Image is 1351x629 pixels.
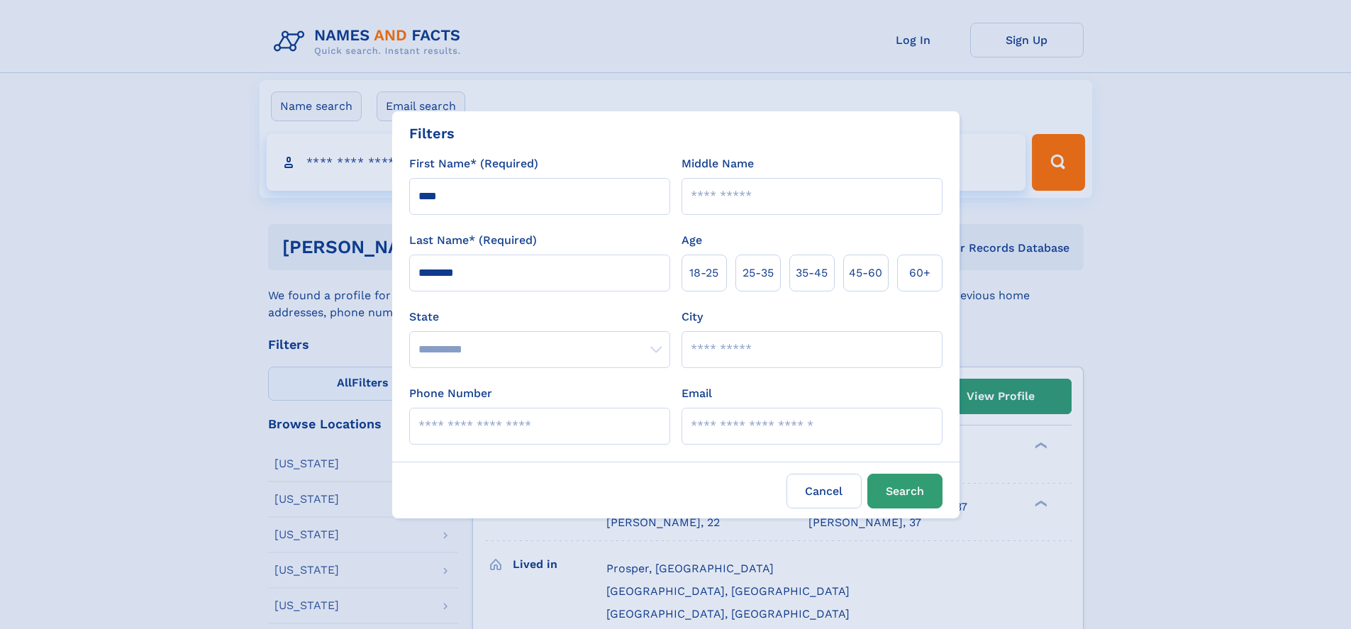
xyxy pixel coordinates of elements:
[909,265,930,282] span: 60+
[682,155,754,172] label: Middle Name
[786,474,862,508] label: Cancel
[682,385,712,402] label: Email
[409,155,538,172] label: First Name* (Required)
[409,123,455,144] div: Filters
[743,265,774,282] span: 25‑35
[849,265,882,282] span: 45‑60
[867,474,943,508] button: Search
[409,308,670,325] label: State
[682,232,702,249] label: Age
[796,265,828,282] span: 35‑45
[409,232,537,249] label: Last Name* (Required)
[682,308,703,325] label: City
[409,385,492,402] label: Phone Number
[689,265,718,282] span: 18‑25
